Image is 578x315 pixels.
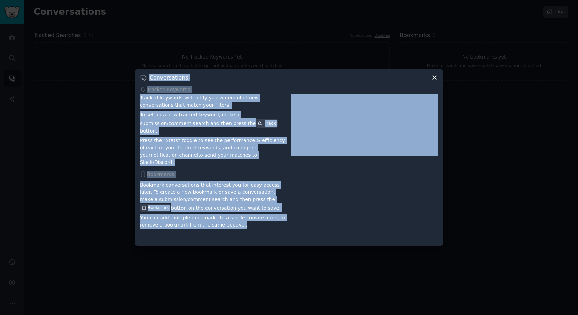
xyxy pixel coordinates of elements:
p: Press the "Stats" toggle to see the performance & efficiency of each of your tracked keywords, an... [140,137,287,166]
p: You can add multiple bookmarks to a single conversation, or remove a bookmark from the same popover. [140,214,287,229]
span: Bookmark [148,205,169,211]
p: To set up a new tracked keyword, make a submission/comment search and then press the button. [140,111,287,134]
a: notification channel [151,152,198,158]
h3: Conversations [149,74,188,81]
div: Track [257,120,276,127]
iframe: YouTube video player [291,94,438,156]
div: Bookmarks [140,171,438,178]
iframe: YouTube video player [291,179,438,241]
div: Tracked Keywords [140,86,438,93]
p: Bookmark conversations that interest you for easy access later. To create a new bookmark or save ... [140,181,287,212]
p: Tracked keywords will notify you via email of new conversations that match your filters. [140,94,287,109]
